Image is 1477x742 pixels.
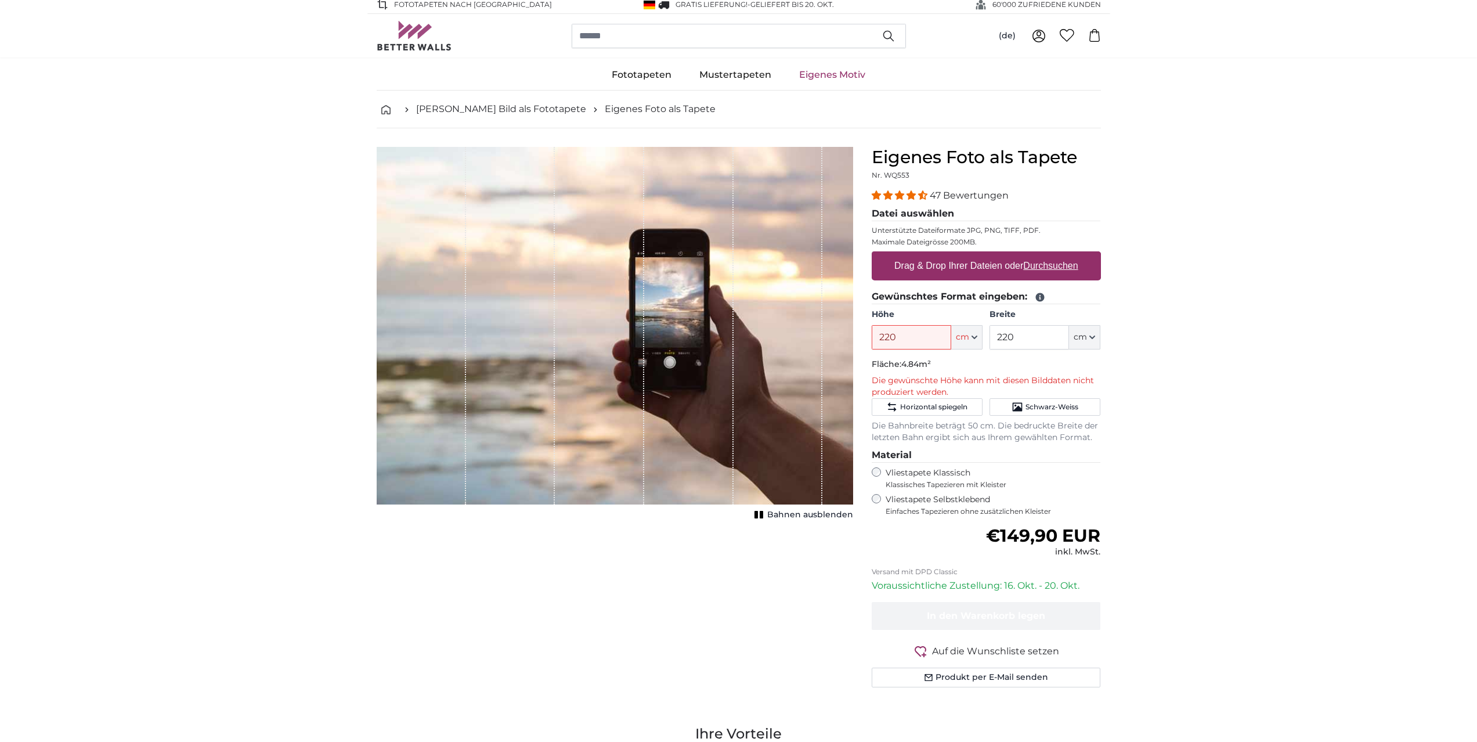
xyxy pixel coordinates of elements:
label: Höhe [872,309,983,320]
span: cm [1074,332,1087,343]
img: Betterwalls [377,21,452,51]
p: Maximale Dateigrösse 200MB. [872,237,1101,247]
span: In den Warenkorb legen [927,610,1045,621]
span: Auf die Wunschliste setzen [932,644,1059,658]
span: Einfaches Tapezieren ohne zusätzlichen Kleister [886,507,1101,516]
a: Eigenes Motiv [785,60,879,90]
span: Nr. WQ553 [872,171,909,179]
button: Horizontal spiegeln [872,398,983,416]
legend: Datei auswählen [872,207,1101,221]
span: Bahnen ausblenden [767,509,853,521]
a: [PERSON_NAME] Bild als Fototapete [416,102,586,116]
p: Voraussichtliche Zustellung: 16. Okt. - 20. Okt. [872,579,1101,593]
button: Schwarz-Weiss [990,398,1100,416]
p: Fläche: [872,359,1101,370]
h1: Eigenes Foto als Tapete [872,147,1101,168]
button: (de) [990,26,1025,46]
label: Vliestapete Klassisch [886,467,1091,489]
span: 4.84m² [901,359,931,369]
label: Drag & Drop Ihrer Dateien oder [890,254,1083,278]
span: €149,90 EUR [986,525,1100,546]
legend: Gewünschtes Format eingeben: [872,290,1101,304]
p: Die gewünschte Höhe kann mit diesen Bilddaten nicht produziert werden. [872,375,1101,398]
label: Vliestapete Selbstklebend [886,494,1101,516]
div: 1 of 1 [377,147,853,523]
span: 47 Bewertungen [930,190,1009,201]
button: Auf die Wunschliste setzen [872,644,1101,658]
span: Horizontal spiegeln [900,402,967,412]
a: Fototapeten [598,60,685,90]
span: Klassisches Tapezieren mit Kleister [886,480,1091,489]
p: Versand mit DPD Classic [872,567,1101,577]
span: cm [956,332,969,343]
button: Bahnen ausblenden [751,507,853,523]
button: cm [1069,325,1100,350]
a: Mustertapeten [685,60,785,90]
button: cm [951,325,983,350]
legend: Material [872,448,1101,463]
span: 4.38 stars [872,190,930,201]
p: Unterstützte Dateiformate JPG, PNG, TIFF, PDF. [872,226,1101,235]
label: Breite [990,309,1100,320]
img: Deutschland [644,1,655,9]
button: Produkt per E-Mail senden [872,668,1101,687]
p: Die Bahnbreite beträgt 50 cm. Die bedruckte Breite der letzten Bahn ergibt sich aus Ihrem gewählt... [872,420,1101,444]
span: Schwarz-Weiss [1025,402,1078,412]
div: inkl. MwSt. [986,546,1100,558]
button: In den Warenkorb legen [872,602,1101,630]
a: Eigenes Foto als Tapete [605,102,716,116]
u: Durchsuchen [1023,261,1078,271]
nav: breadcrumbs [377,91,1101,128]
